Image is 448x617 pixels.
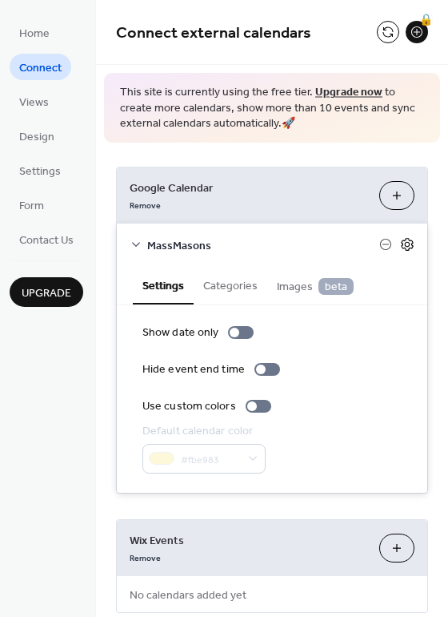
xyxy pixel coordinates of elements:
[10,19,59,46] a: Home
[19,26,50,42] span: Home
[10,123,64,149] a: Design
[10,88,58,115] a: Views
[130,200,161,211] span: Remove
[133,266,194,304] button: Settings
[130,179,366,196] span: Google Calendar
[142,361,245,378] div: Hide event end time
[142,325,218,341] div: Show date only
[10,54,71,80] a: Connect
[120,85,424,132] span: This site is currently using the free tier. to create more calendars, show more than 10 events an...
[277,278,354,296] span: Images
[10,157,70,183] a: Settings
[19,198,44,215] span: Form
[19,60,62,77] span: Connect
[318,278,354,295] span: beta
[10,192,54,218] a: Form
[267,266,363,304] button: Images beta
[130,532,366,549] span: Wix Events
[130,552,161,563] span: Remove
[142,423,262,440] div: Default calendar color
[10,226,83,252] a: Contact Us
[116,18,311,49] span: Connect external calendars
[147,237,379,254] span: MassMasons
[194,266,267,303] button: Categories
[142,398,236,415] div: Use custom colors
[19,232,74,249] span: Contact Us
[19,129,54,146] span: Design
[315,82,382,103] a: Upgrade now
[117,577,259,613] span: No calendars added yet
[10,277,83,307] button: Upgrade
[19,95,49,111] span: Views
[19,163,61,180] span: Settings
[22,285,71,302] span: Upgrade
